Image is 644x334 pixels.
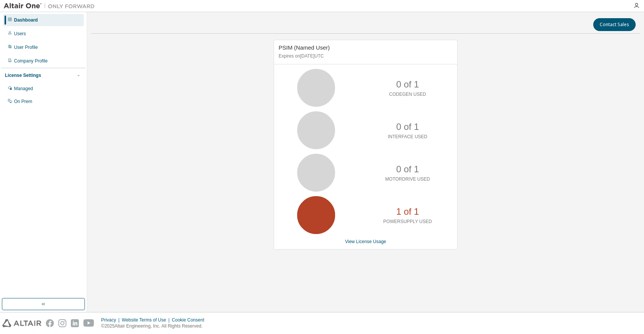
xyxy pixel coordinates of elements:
[14,98,32,105] div: On Prem
[46,319,54,327] img: facebook.svg
[396,120,419,133] p: 0 of 1
[14,58,48,64] div: Company Profile
[396,163,419,176] p: 0 of 1
[4,2,99,10] img: Altair One
[71,319,79,327] img: linkedin.svg
[14,44,38,50] div: User Profile
[388,134,427,140] p: INTERFACE USED
[5,72,41,78] div: License Settings
[83,319,94,327] img: youtube.svg
[396,205,419,218] p: 1 of 1
[58,319,66,327] img: instagram.svg
[172,317,208,323] div: Cookie Consent
[279,53,451,59] p: Expires on [DATE] UTC
[101,323,209,329] p: © 2025 Altair Engineering, Inc. All Rights Reserved.
[383,219,432,225] p: POWERSUPPLY USED
[14,31,26,37] div: Users
[385,176,430,183] p: MOTORDRIVE USED
[345,239,386,244] a: View License Usage
[593,18,636,31] button: Contact Sales
[122,317,172,323] div: Website Terms of Use
[396,78,419,91] p: 0 of 1
[279,44,330,51] span: PSIM (Named User)
[101,317,122,323] div: Privacy
[14,86,33,92] div: Managed
[389,91,426,98] p: CODEGEN USED
[14,17,38,23] div: Dashboard
[2,319,41,327] img: altair_logo.svg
